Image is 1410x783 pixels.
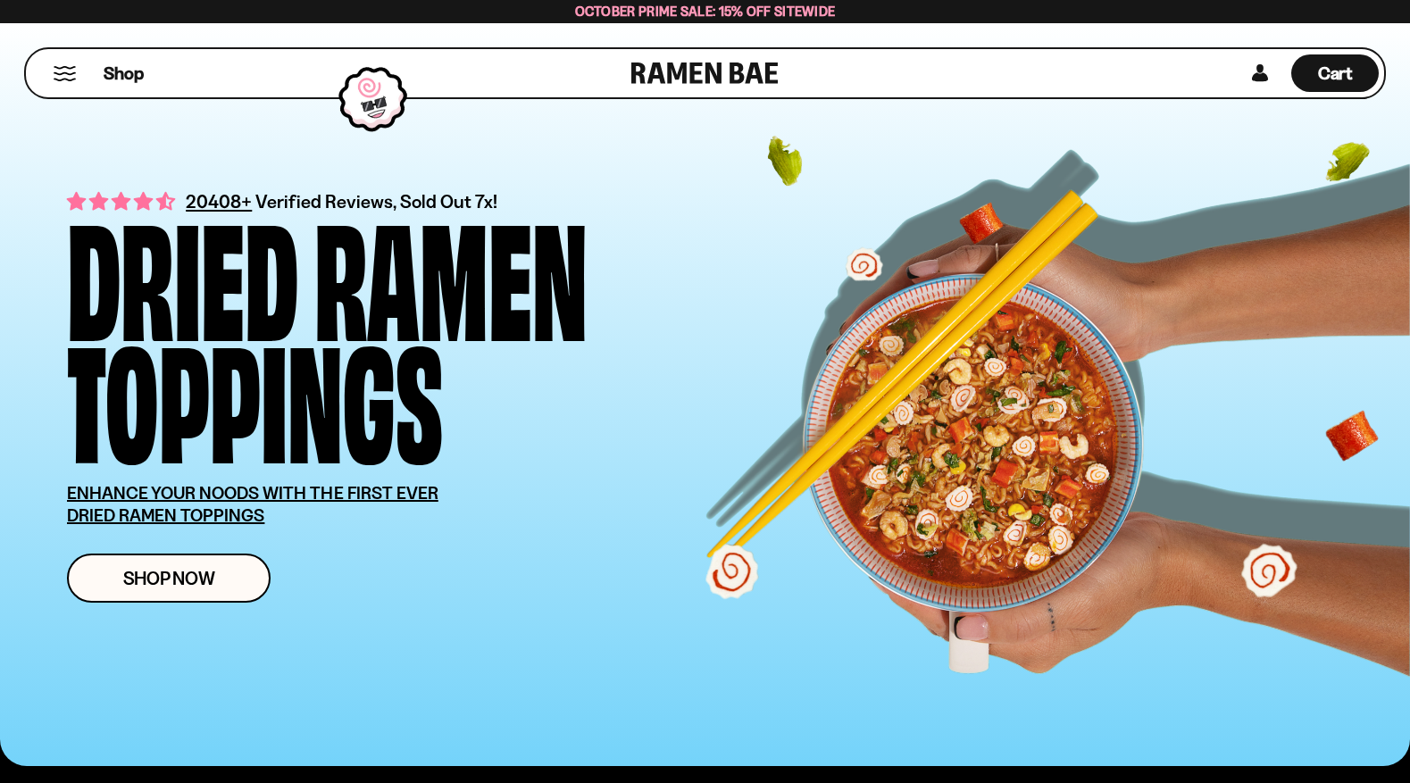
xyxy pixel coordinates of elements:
u: ENHANCE YOUR NOODS WITH THE FIRST EVER DRIED RAMEN TOPPINGS [67,482,438,526]
div: Toppings [67,333,443,455]
span: October Prime Sale: 15% off Sitewide [575,3,836,20]
button: Mobile Menu Trigger [53,66,77,81]
div: Ramen [314,211,588,333]
div: Cart [1291,49,1379,97]
span: Shop Now [123,569,215,587]
span: Cart [1318,62,1353,84]
span: Shop [104,62,144,86]
a: Shop [104,54,144,92]
a: Shop Now [67,554,271,603]
div: Dried [67,211,298,333]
